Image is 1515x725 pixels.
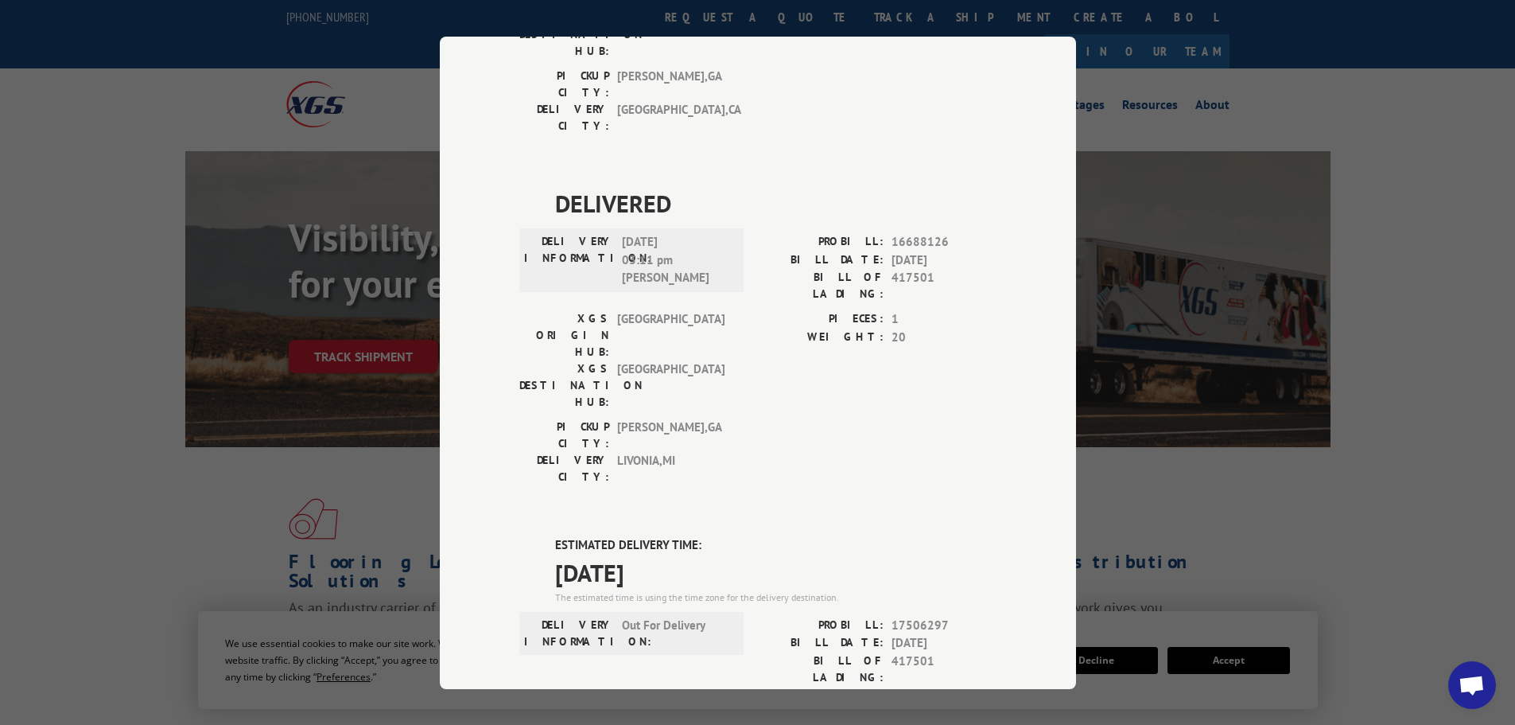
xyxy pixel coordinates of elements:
[758,251,884,269] label: BILL DATE:
[617,10,724,60] span: SACRAMENTO
[617,310,724,361] span: [GEOGRAPHIC_DATA]
[758,616,884,634] label: PROBILL:
[617,101,724,134] span: [GEOGRAPHIC_DATA] , CA
[892,310,996,329] span: 1
[622,616,729,649] span: Out For Delivery
[519,68,609,101] label: PICKUP CITY:
[892,233,996,251] span: 16688126
[758,328,884,346] label: WEIGHT:
[758,310,884,329] label: PIECES:
[617,452,724,485] span: LIVONIA , MI
[519,10,609,60] label: XGS DESTINATION HUB:
[519,419,609,452] label: PICKUP CITY:
[758,269,884,302] label: BILL OF LADING:
[1448,661,1496,709] a: Open chat
[555,554,996,590] span: [DATE]
[555,590,996,604] div: The estimated time is using the time zone for the delivery destination.
[617,419,724,452] span: [PERSON_NAME] , GA
[892,616,996,634] span: 17506297
[758,233,884,251] label: PROBILL:
[555,185,996,221] span: DELIVERED
[892,652,996,685] span: 417501
[892,251,996,269] span: [DATE]
[622,233,729,287] span: [DATE] 03:11 pm [PERSON_NAME]
[555,536,996,555] label: ESTIMATED DELIVERY TIME:
[617,68,724,101] span: [PERSON_NAME] , GA
[519,452,609,485] label: DELIVERY CITY:
[519,361,609,411] label: XGS DESTINATION HUB:
[524,233,614,287] label: DELIVERY INFORMATION:
[519,101,609,134] label: DELIVERY CITY:
[758,634,884,653] label: BILL DATE:
[758,652,884,685] label: BILL OF LADING:
[519,310,609,361] label: XGS ORIGIN HUB:
[524,616,614,649] label: DELIVERY INFORMATION:
[892,328,996,346] span: 20
[617,361,724,411] span: [GEOGRAPHIC_DATA]
[892,269,996,302] span: 417501
[892,634,996,653] span: [DATE]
